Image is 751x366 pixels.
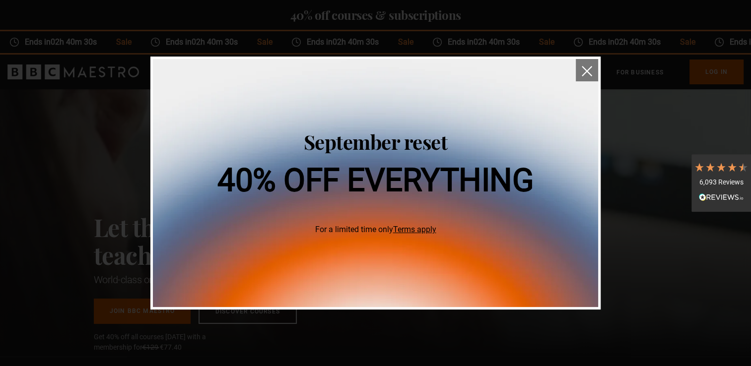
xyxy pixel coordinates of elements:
[699,193,744,200] img: REVIEWS.io
[694,192,749,204] div: Read All Reviews
[217,165,534,196] h1: 40% off everything
[393,225,436,234] a: Terms apply
[304,128,448,155] span: September reset
[576,59,598,81] button: close
[217,224,534,236] span: For a limited time only
[694,178,749,187] div: 6,093 Reviews
[694,162,749,173] div: 4.7 Stars
[153,59,599,307] img: 40% off everything
[691,154,751,212] div: 6,093 ReviewsRead All Reviews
